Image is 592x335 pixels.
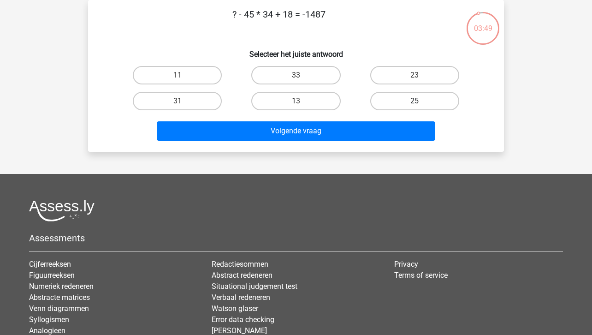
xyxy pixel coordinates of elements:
[103,7,455,35] p: ? - 45 * 34 + 18 = -1487
[212,293,270,302] a: Verbaal redeneren
[29,304,89,313] a: Venn diagrammen
[29,326,65,335] a: Analogieen
[251,66,340,84] label: 33
[394,260,418,269] a: Privacy
[212,260,268,269] a: Redactiesommen
[29,200,95,221] img: Assessly logo
[370,92,459,110] label: 25
[29,282,94,291] a: Numeriek redeneren
[157,121,436,141] button: Volgende vraag
[29,233,563,244] h5: Assessments
[103,42,489,59] h6: Selecteer het juiste antwoord
[29,271,75,280] a: Figuurreeksen
[212,304,258,313] a: Watson glaser
[29,260,71,269] a: Cijferreeksen
[212,271,272,280] a: Abstract redeneren
[212,315,274,324] a: Error data checking
[29,293,90,302] a: Abstracte matrices
[251,92,340,110] label: 13
[466,11,500,34] div: 03:49
[212,282,297,291] a: Situational judgement test
[370,66,459,84] label: 23
[394,271,448,280] a: Terms of service
[133,92,222,110] label: 31
[133,66,222,84] label: 11
[212,326,267,335] a: [PERSON_NAME]
[29,315,69,324] a: Syllogismen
